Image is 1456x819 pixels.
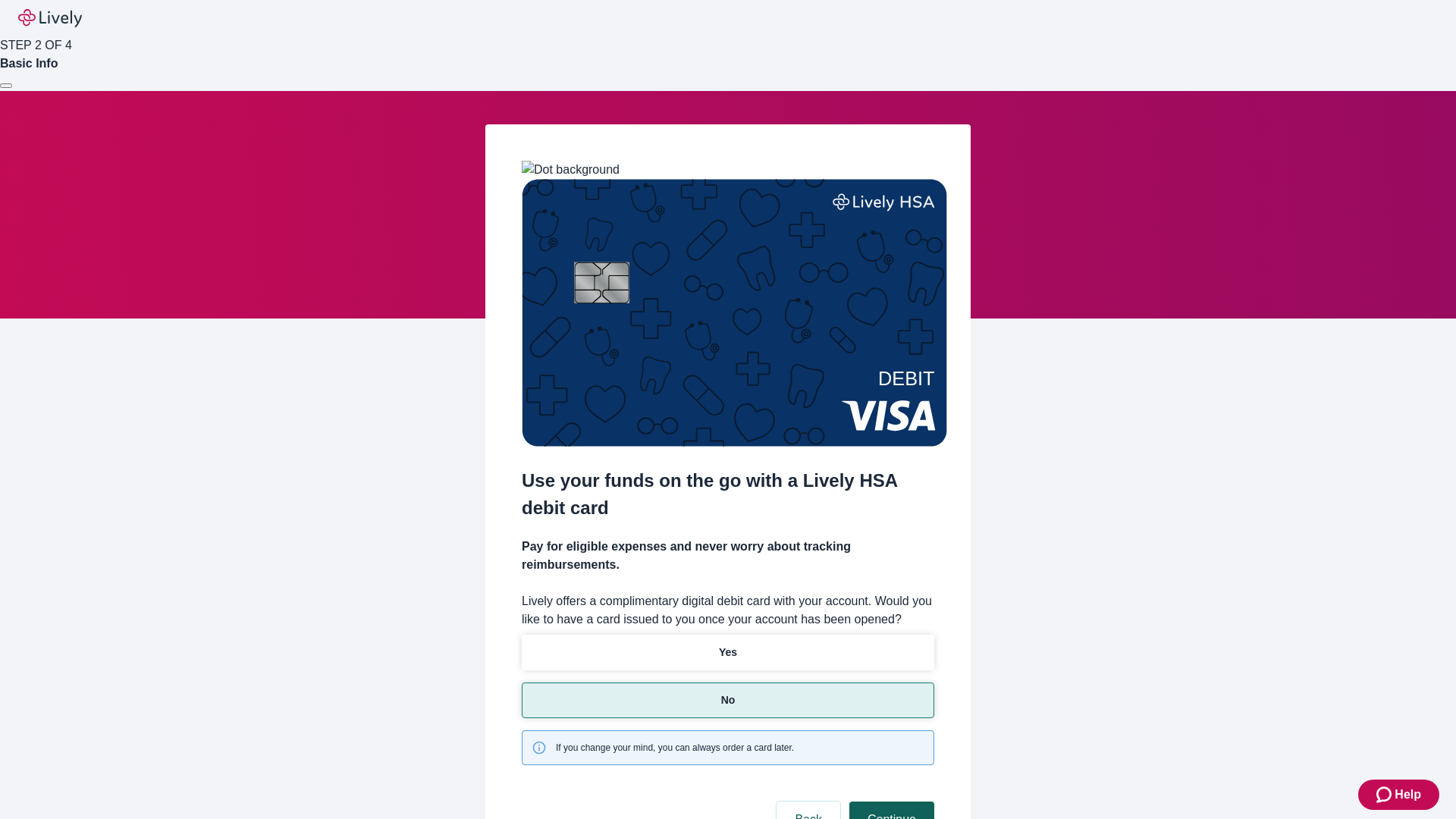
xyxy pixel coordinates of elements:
span: Help [1395,786,1421,804]
p: Yes [719,645,737,661]
label: Lively offers a complimentary digital debit card with your account. Would you like to have a card... [522,592,934,629]
button: No [522,682,934,718]
p: No [721,692,736,708]
img: Lively [18,9,82,27]
img: Dot background [522,161,620,179]
svg: Zendesk support icon [1376,786,1395,804]
span: If you change your mind, you can always order a card later. [556,741,794,755]
h4: Pay for eligible expenses and never worry about tracking reimbursements. [522,538,934,574]
h2: Use your funds on the go with a Lively HSA debit card [522,467,934,522]
button: Zendesk support iconHelp [1358,780,1439,810]
img: Debit card [522,179,947,447]
button: Yes [522,635,934,670]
